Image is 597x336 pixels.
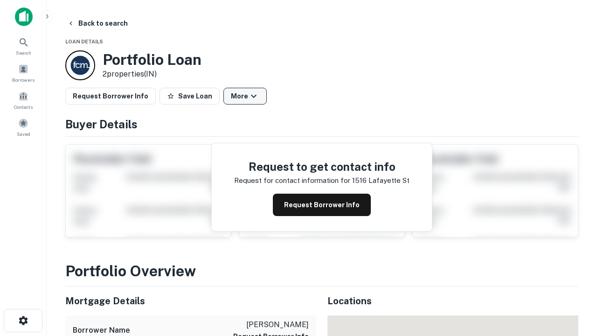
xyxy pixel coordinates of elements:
h3: Portfolio Loan [103,51,201,69]
p: [PERSON_NAME] [233,319,309,330]
button: More [223,88,267,105]
a: Borrowers [3,60,44,85]
p: Request for contact information for [234,175,350,186]
h4: Request to get contact info [234,158,410,175]
span: Borrowers [12,76,35,84]
button: Back to search [63,15,132,32]
span: Loan Details [65,39,103,44]
h6: Borrower Name [73,325,130,336]
iframe: Chat Widget [550,231,597,276]
h4: Buyer Details [65,116,578,133]
p: 2 properties (IN) [103,69,201,80]
button: Request Borrower Info [65,88,156,105]
button: Request Borrower Info [273,194,371,216]
h5: Mortgage Details [65,294,316,308]
span: Search [16,49,31,56]
h3: Portfolio Overview [65,260,578,282]
p: 1516 lafayette st [352,175,410,186]
span: Saved [17,130,30,138]
a: Search [3,33,44,58]
h5: Locations [327,294,578,308]
a: Saved [3,114,44,140]
button: Save Loan [160,88,220,105]
span: Contacts [14,103,33,111]
img: capitalize-icon.png [15,7,33,26]
a: Contacts [3,87,44,112]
